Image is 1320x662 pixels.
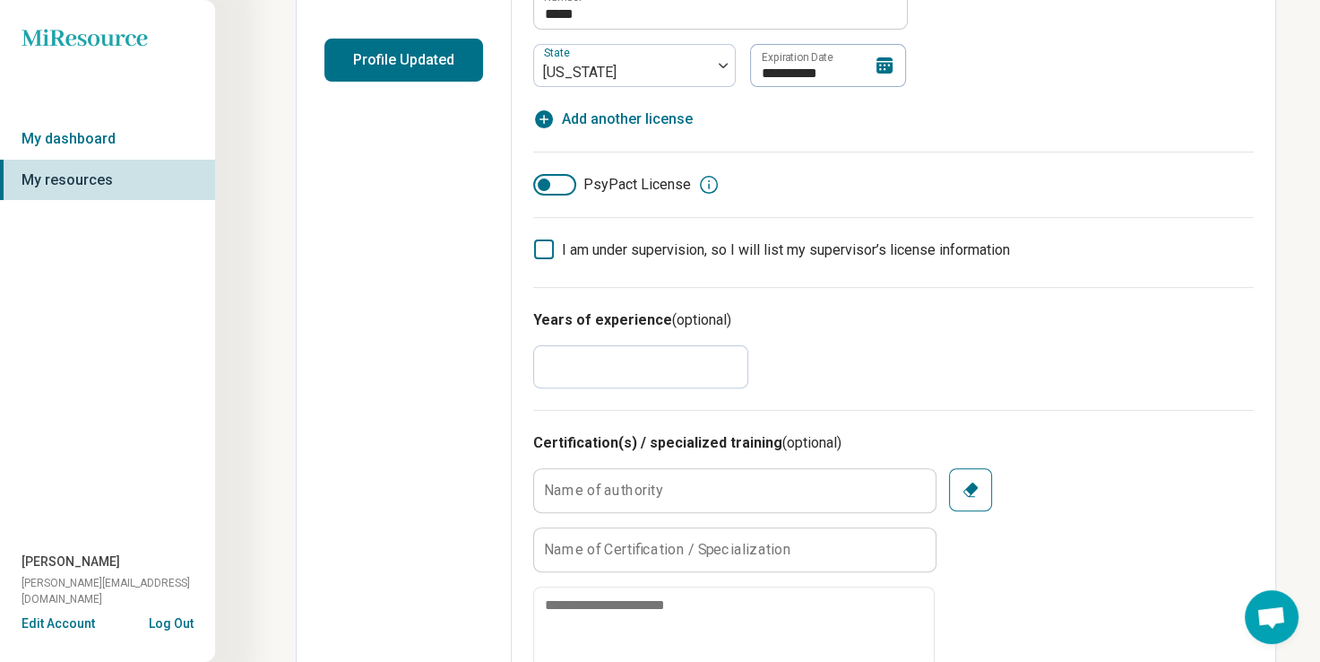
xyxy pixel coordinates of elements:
span: [PERSON_NAME][EMAIL_ADDRESS][DOMAIN_NAME] [22,575,215,607]
span: [PERSON_NAME] [22,553,120,571]
label: State [544,47,574,59]
label: PsyPact License [533,174,691,196]
span: I am under supervision, so I will list my supervisor’s license information [562,241,1010,258]
button: Log Out [149,614,194,629]
label: Name of authority [544,483,663,497]
span: (optional) [672,311,731,328]
button: Add another license [533,109,693,130]
a: Open chat [1245,590,1298,644]
label: Name of Certification / Specialization [544,542,791,556]
span: Add another license [562,109,693,130]
span: (optional) [782,434,841,451]
button: Profile Updated [324,39,483,82]
h3: Certification(s) / specialized training [533,432,1254,454]
button: Edit Account [22,614,95,633]
h3: Years of experience [533,309,1254,331]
